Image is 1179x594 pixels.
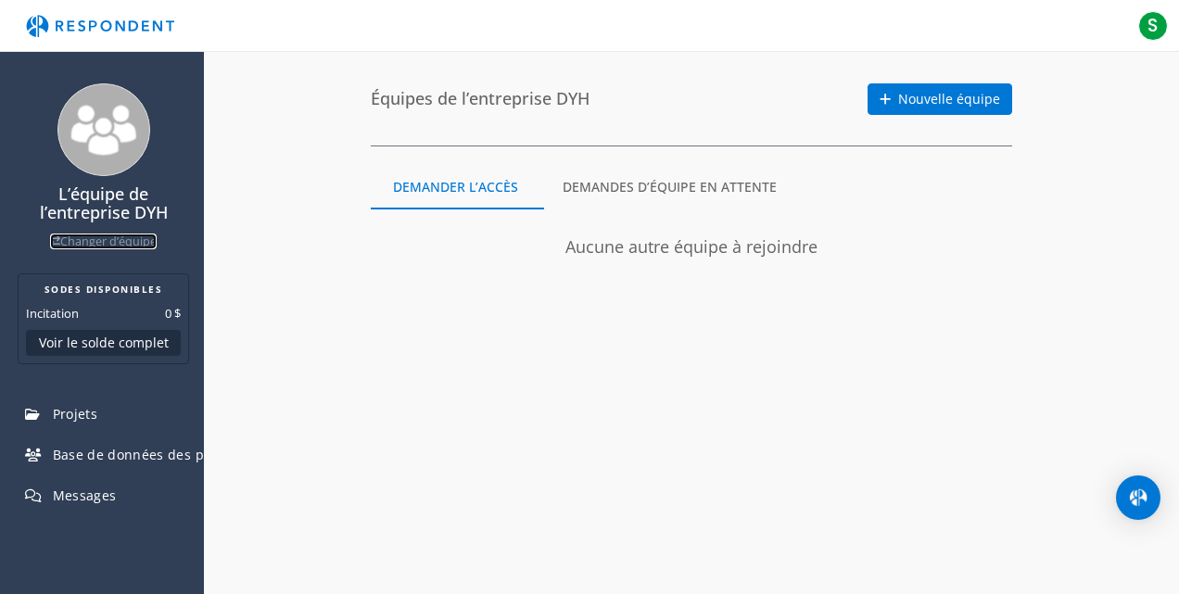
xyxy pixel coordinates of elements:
section: Récapitulatif du solde [18,273,189,364]
p: Aucune autre équipe à rejoindre [371,235,1012,259]
span: Base de données des participants [53,446,274,463]
button: S [1135,9,1172,43]
dd: 0 $ [165,304,181,322]
font: Nouvelle équipe [898,90,1000,107]
a: Changer d’équipe [50,234,157,249]
md-tab-item: Demander l’accès [371,165,540,209]
div: Ouvrez Intercom Messenger [1116,475,1160,520]
img: team_avatar_256.png [57,83,150,176]
md-tab-item: Demandes d’équipe en attente [540,165,799,209]
h4: L’équipe de l’entreprise DYH [12,185,195,222]
font: Changer d’équipe [60,234,157,249]
button: Voir le solde complet [26,330,181,356]
img: respondent-logo.png [15,8,185,44]
h4: Équipes de l’entreprise DYH [371,90,589,108]
h2: SODES DISPONIBLES [26,282,181,297]
dt: Incitation [26,304,79,322]
span: Messages [53,487,117,504]
span: S [1138,11,1168,41]
span: Projets [53,405,97,423]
